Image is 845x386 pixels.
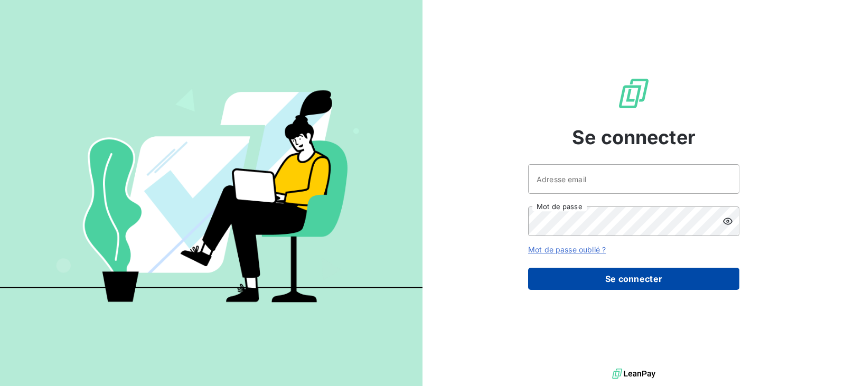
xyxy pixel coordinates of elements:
[617,77,651,110] img: Logo LeanPay
[528,164,739,194] input: placeholder
[528,245,606,254] a: Mot de passe oublié ?
[612,366,655,382] img: logo
[528,268,739,290] button: Se connecter
[572,123,696,152] span: Se connecter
